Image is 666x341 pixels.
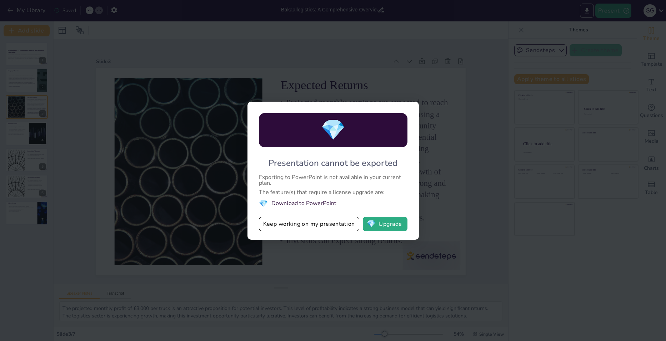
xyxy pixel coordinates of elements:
[259,174,407,186] div: Exporting to PowerPoint is not available in your current plan.
[269,157,397,169] div: Presentation cannot be exported
[259,199,268,208] span: diamond
[367,220,376,228] span: diamond
[259,217,359,231] button: Keep working on my presentation
[363,217,407,231] button: diamondUpgrade
[321,116,346,144] span: diamond
[259,189,407,195] div: The feature(s) that require a license upgrade are:
[259,199,407,208] li: Download to PowerPoint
